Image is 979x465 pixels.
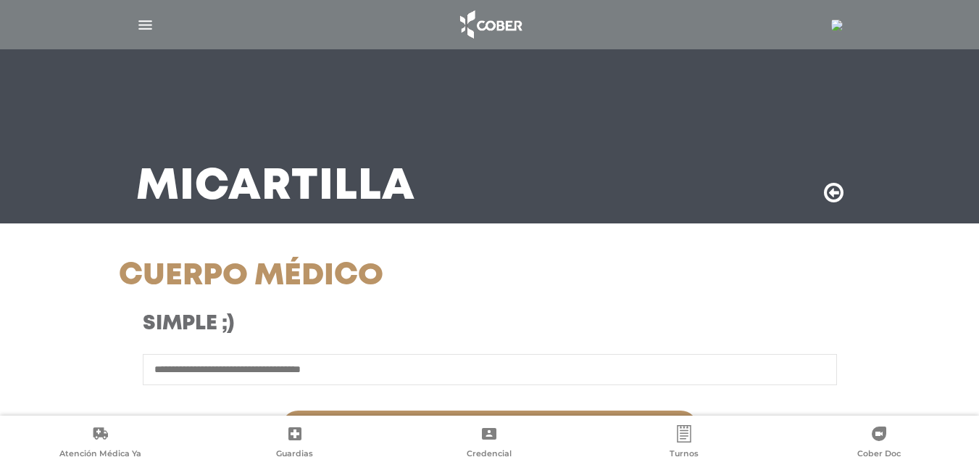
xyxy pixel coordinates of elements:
span: Atención Médica Ya [59,448,141,461]
a: Credencial [392,425,587,462]
h3: Mi Cartilla [136,168,415,206]
a: Guardias [198,425,393,462]
a: Turnos [587,425,782,462]
span: Credencial [467,448,512,461]
img: logo_cober_home-white.png [452,7,528,42]
h1: Cuerpo Médico [119,258,607,295]
h3: Simple ;) [143,312,583,337]
span: Cober Doc [857,448,901,461]
img: Cober_menu-lines-white.svg [136,16,154,34]
a: Atención Médica Ya [3,425,198,462]
span: Turnos [670,448,699,461]
span: Guardias [276,448,313,461]
img: 24613 [831,20,843,31]
a: Cober Doc [781,425,976,462]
